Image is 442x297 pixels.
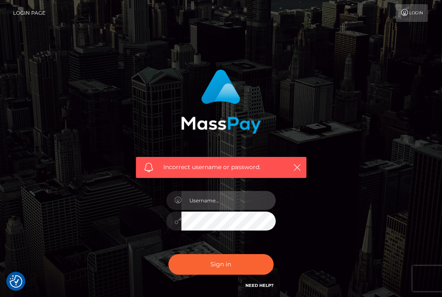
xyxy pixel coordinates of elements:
[181,191,276,210] input: Username...
[10,275,22,288] button: Consent Preferences
[163,163,283,172] span: Incorrect username or password.
[10,275,22,288] img: Revisit consent button
[168,254,274,275] button: Sign in
[181,69,261,134] img: MassPay Login
[13,4,45,22] a: Login Page
[396,4,428,22] a: Login
[245,283,274,288] a: Need Help?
